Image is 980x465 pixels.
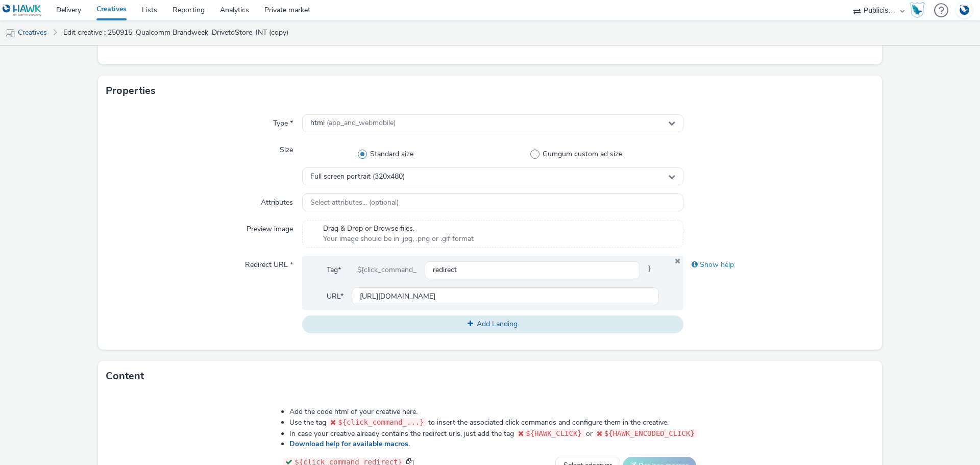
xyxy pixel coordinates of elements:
input: url... [352,287,659,305]
li: Use the tag to insert the associated click commands and configure them in the creative. [289,417,699,428]
a: Hawk Academy [910,2,929,18]
label: Redirect URL * [241,256,297,270]
span: ${HAWK_CLICK} [526,429,582,437]
a: Download help for available macros. [289,439,414,449]
label: Size [276,141,297,155]
span: } [640,261,659,279]
button: Add Landing [302,315,683,333]
span: Full screen portrait (320x480) [310,173,405,181]
span: ${click_command_...} [338,418,424,426]
span: Gumgum custom ad size [543,149,622,159]
div: ${click_command_ [349,261,425,279]
img: Hawk Academy [910,2,925,18]
label: Attributes [257,193,297,208]
span: (app_and_webmobile) [327,118,396,128]
img: undefined Logo [3,4,42,17]
h3: Content [106,369,144,384]
span: html [310,119,396,128]
label: Type * [269,114,297,129]
span: Select attributes... (optional) [310,199,399,207]
li: Add the code html of your creative here. [289,407,699,417]
div: Show help [683,256,874,274]
span: Add Landing [477,319,518,329]
label: Preview image [242,220,297,234]
span: ${HAWK_ENCODED_CLICK} [604,429,695,437]
span: Standard size [370,149,413,159]
h3: Properties [106,83,156,99]
span: Your image should be in .jpg, .png or .gif format [323,234,474,244]
a: Edit creative : 250915_Qualcomm Brandweek_DrivetoStore_INT (copy) [58,20,293,45]
li: In case your creative already contains the redirect urls, just add the tag or [289,428,699,439]
img: mobile [5,28,15,38]
span: Drag & Drop or Browse files. [323,224,474,234]
img: Account DE [957,2,972,19]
